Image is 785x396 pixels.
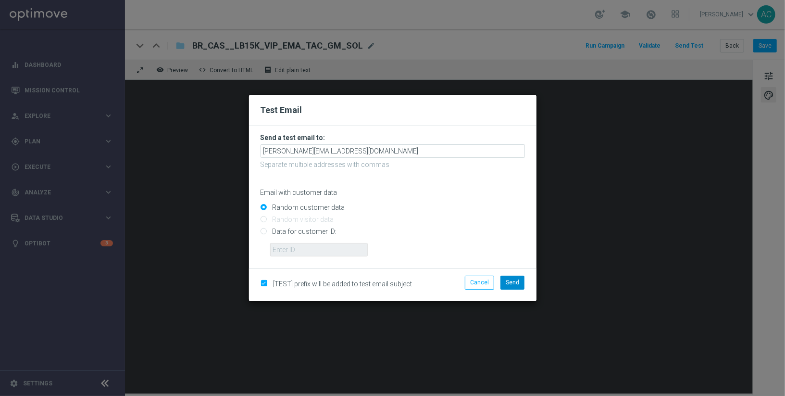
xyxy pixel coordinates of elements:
[270,243,368,256] input: Enter ID
[261,188,525,197] p: Email with customer data
[506,279,519,286] span: Send
[261,133,525,142] h3: Send a test email to:
[274,280,412,288] span: [TEST] prefix will be added to test email subject
[261,160,525,169] p: Separate multiple addresses with commas
[270,203,345,212] label: Random customer data
[261,104,525,116] h2: Test Email
[500,276,524,289] button: Send
[465,276,494,289] button: Cancel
